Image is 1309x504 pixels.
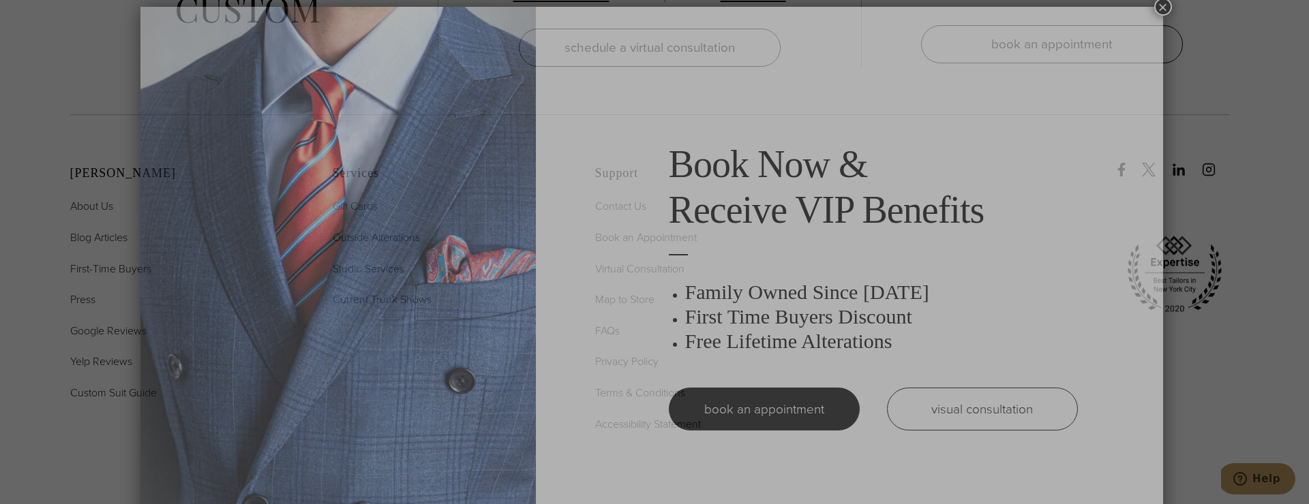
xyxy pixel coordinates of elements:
[669,388,860,430] a: book an appointment
[887,388,1078,430] a: visual consultation
[669,142,1078,233] h2: Book Now & Receive VIP Benefits
[685,304,1078,329] h3: First Time Buyers Discount
[31,10,59,22] span: Help
[685,280,1078,304] h3: Family Owned Since [DATE]
[685,329,1078,353] h3: Free Lifetime Alterations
